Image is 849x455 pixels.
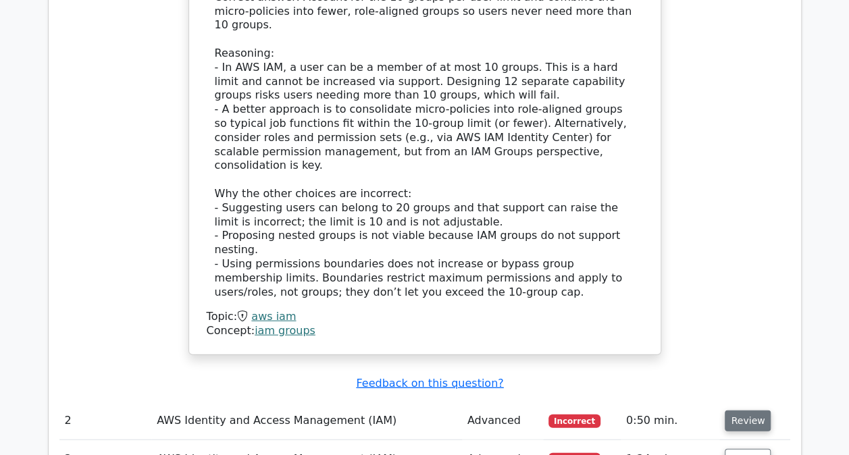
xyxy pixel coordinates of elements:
[59,402,152,440] td: 2
[725,410,771,431] button: Review
[462,402,543,440] td: Advanced
[548,414,600,428] span: Incorrect
[207,324,643,338] div: Concept:
[356,377,503,390] a: Feedback on this question?
[621,402,720,440] td: 0:50 min.
[251,310,296,323] a: aws iam
[151,402,462,440] td: AWS Identity and Access Management (IAM)
[255,324,315,337] a: iam groups
[207,310,643,324] div: Topic:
